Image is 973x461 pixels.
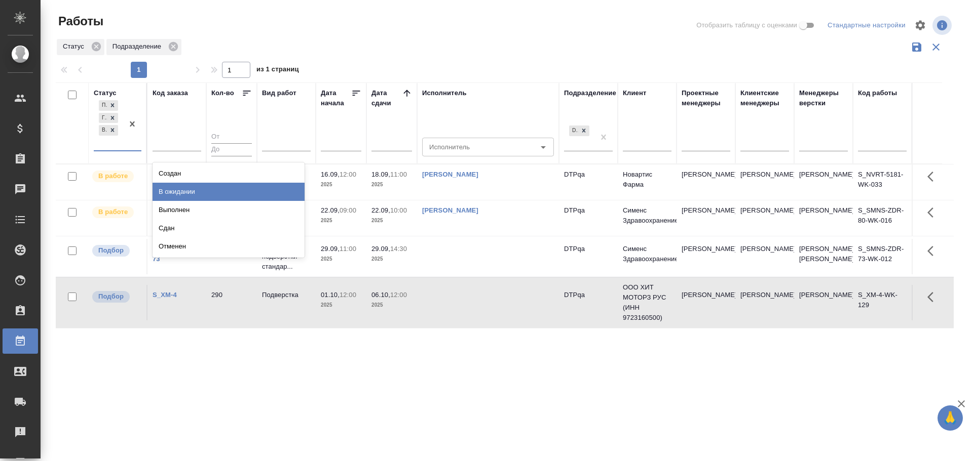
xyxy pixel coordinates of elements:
div: Подразделение [106,39,181,55]
p: 2025 [371,254,412,264]
a: S_SMNS-ZDR-73 [153,245,198,263]
div: Проектные менеджеры [682,88,730,108]
button: Open [536,140,550,154]
a: S_XM-4 [153,291,177,299]
td: [PERSON_NAME] [677,239,735,274]
td: [PERSON_NAME] [677,285,735,320]
input: До [211,143,252,156]
div: Код работы [858,88,897,98]
p: Новартис Фарма [623,170,671,190]
button: 🙏 [938,405,963,431]
button: Сбросить фильтры [926,37,946,57]
p: 29.09, [321,245,340,253]
p: 16.09, [321,171,340,178]
p: Подверстка [262,290,311,300]
td: S_XM-4-WK-129 [853,285,912,320]
a: [PERSON_NAME] [422,171,478,178]
p: В работе [98,171,128,181]
div: Кол-во [211,88,234,98]
p: 11:00 [390,171,407,178]
p: Подбор [98,245,124,256]
div: Менеджеры верстки [799,88,848,108]
p: 2025 [321,300,361,310]
span: Посмотреть информацию [932,16,954,35]
div: В работе [99,125,107,136]
span: Работы [56,13,103,29]
button: Здесь прячутся важные кнопки [921,239,946,263]
a: [PERSON_NAME] [422,206,478,214]
p: 12:00 [340,171,356,178]
p: Статус [63,41,88,52]
p: 10:00 [390,206,407,214]
input: От [211,131,252,144]
div: Готов к работе [99,113,107,123]
p: Подбор [98,291,124,302]
p: 2025 [371,216,412,226]
td: DTPqa [559,239,618,274]
div: DTPqa [569,125,578,136]
div: Подбор [99,100,107,111]
div: Можно подбирать исполнителей [91,244,141,258]
td: S_SMNS-ZDR-80-WK-016 [853,200,912,236]
td: [PERSON_NAME] [735,200,794,236]
p: 06.10, [371,291,390,299]
td: [PERSON_NAME] [735,285,794,320]
p: Подразделение [113,41,165,52]
p: [PERSON_NAME] [799,205,848,216]
span: 🙏 [942,407,959,429]
td: DTPqa [559,200,618,236]
p: 09:00 [340,206,356,214]
div: Подразделение [564,88,616,98]
td: [PERSON_NAME] [677,164,735,200]
div: Исполнитель выполняет работу [91,205,141,219]
p: [PERSON_NAME], [PERSON_NAME] [799,244,848,264]
div: Выполнен [153,201,305,219]
p: 2025 [321,254,361,264]
p: 22.09, [321,206,340,214]
td: DTPqa [559,285,618,320]
p: 2025 [321,180,361,190]
div: Клиент [623,88,646,98]
div: split button [825,18,908,33]
button: Здесь прячутся важные кнопки [921,164,946,189]
div: Исполнитель [422,88,467,98]
div: Статус [94,88,117,98]
p: Сименс Здравоохранение [623,205,671,226]
div: Клиентские менеджеры [740,88,789,108]
p: 01.10, [321,291,340,299]
p: 18.09, [371,171,390,178]
p: 11:00 [340,245,356,253]
div: Вид работ [262,88,296,98]
p: 2025 [321,216,361,226]
p: Сименс Здравоохранение [623,244,671,264]
div: В ожидании [153,183,305,201]
div: Дата начала [321,88,351,108]
div: Статус [57,39,104,55]
div: Исполнитель выполняет работу [91,170,141,183]
p: 12:00 [340,291,356,299]
p: [PERSON_NAME] [799,290,848,300]
td: [PERSON_NAME] [735,239,794,274]
p: ООО ХИТ МОТОРЗ РУС (ИНН 9723160500) [623,282,671,323]
div: Код заказа [153,88,188,98]
td: 290 [206,285,257,320]
td: DTPqa [559,164,618,200]
div: Подбор, Готов к работе, В работе [98,124,119,137]
td: S_NVRT-5181-WK-033 [853,164,912,200]
div: Сдан [153,219,305,237]
span: из 1 страниц [256,63,299,78]
span: Настроить таблицу [908,13,932,37]
div: DTPqa [568,124,590,137]
button: Здесь прячутся важные кнопки [921,200,946,225]
p: 2025 [371,300,412,310]
td: [PERSON_NAME] [677,200,735,236]
div: Создан [153,164,305,183]
td: [PERSON_NAME] [735,164,794,200]
p: В работе [98,207,128,217]
span: Отобразить таблицу с оценками [696,20,797,30]
p: [PERSON_NAME] [799,170,848,180]
div: Дата сдачи [371,88,402,108]
button: Здесь прячутся важные кнопки [921,285,946,309]
p: 29.09, [371,245,390,253]
div: Подбор, Готов к работе, В работе [98,112,119,124]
